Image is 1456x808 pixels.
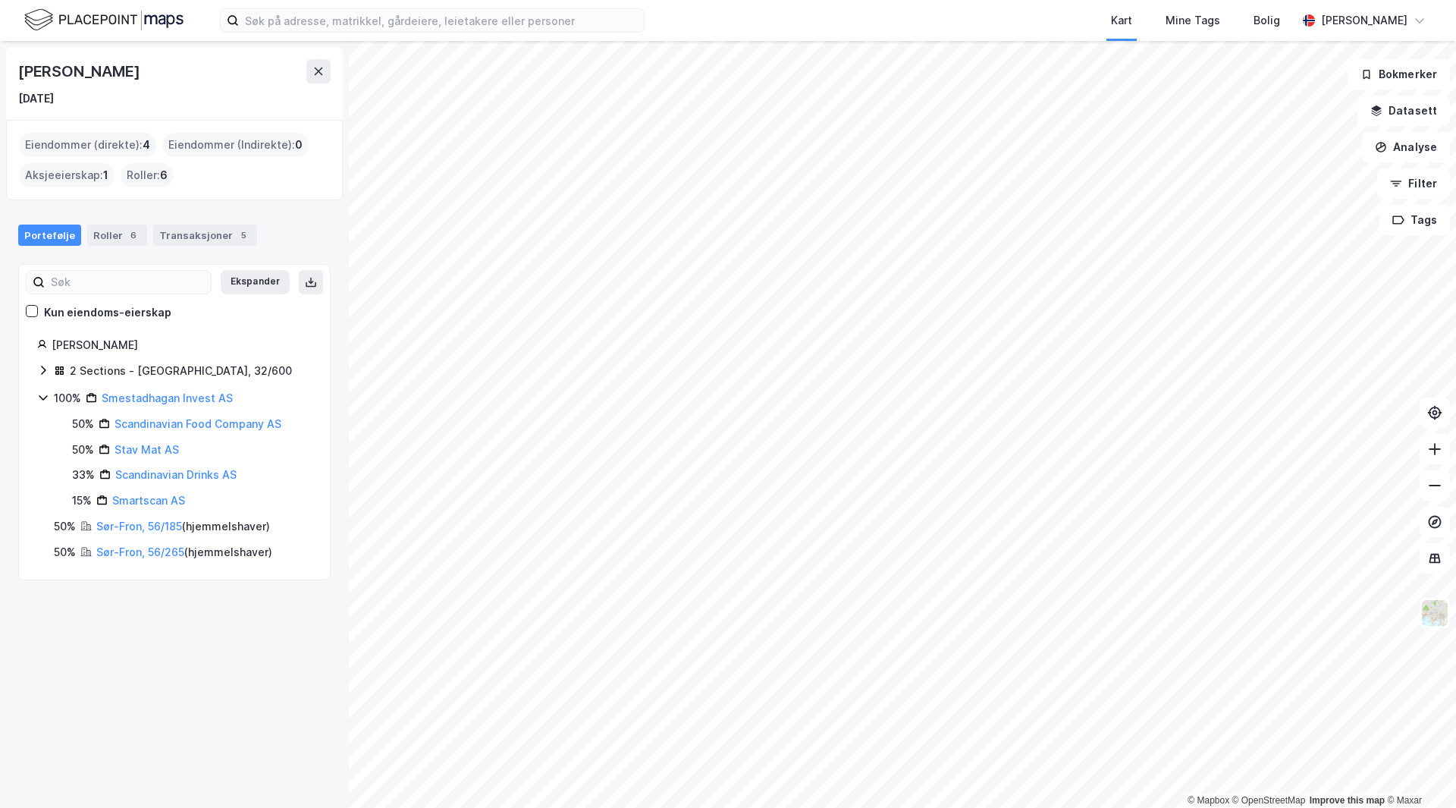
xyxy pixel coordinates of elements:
[1362,132,1450,162] button: Analyse
[1348,59,1450,90] button: Bokmerker
[96,517,270,536] div: ( hjemmelshaver )
[239,9,644,32] input: Søk på adresse, matrikkel, gårdeiere, leietakere eller personer
[160,166,168,184] span: 6
[96,520,182,533] a: Sør-Fron, 56/185
[1377,168,1450,199] button: Filter
[153,225,257,246] div: Transaksjoner
[1188,795,1229,806] a: Mapbox
[72,492,92,510] div: 15%
[24,7,184,33] img: logo.f888ab2527a4732fd821a326f86c7f29.svg
[1321,11,1407,30] div: [PERSON_NAME]
[1310,795,1385,806] a: Improve this map
[103,166,108,184] span: 1
[295,136,303,154] span: 0
[1166,11,1220,30] div: Mine Tags
[1254,11,1280,30] div: Bolig
[72,415,94,433] div: 50%
[115,417,281,430] a: Scandinavian Food Company AS
[1379,205,1450,235] button: Tags
[1111,11,1132,30] div: Kart
[45,271,211,294] input: Søk
[1420,599,1449,627] img: Z
[1380,735,1456,808] iframe: Chat Widget
[19,133,156,157] div: Eiendommer (direkte) :
[70,362,292,380] div: 2 Sections - [GEOGRAPHIC_DATA], 32/600
[52,336,312,354] div: [PERSON_NAME]
[143,136,150,154] span: 4
[162,133,309,157] div: Eiendommer (Indirekte) :
[126,228,141,243] div: 6
[115,443,179,456] a: Stav Mat AS
[72,466,95,484] div: 33%
[18,225,81,246] div: Portefølje
[96,545,184,558] a: Sør-Fron, 56/265
[1357,96,1450,126] button: Datasett
[102,391,233,404] a: Smestadhagan Invest AS
[54,389,81,407] div: 100%
[115,468,237,481] a: Scandinavian Drinks AS
[44,303,171,322] div: Kun eiendoms-eierskap
[19,163,115,187] div: Aksjeeierskap :
[96,543,272,561] div: ( hjemmelshaver )
[121,163,174,187] div: Roller :
[18,59,143,83] div: [PERSON_NAME]
[236,228,251,243] div: 5
[54,517,76,536] div: 50%
[112,494,185,507] a: Smartscan AS
[1232,795,1306,806] a: OpenStreetMap
[221,270,290,294] button: Ekspander
[72,441,94,459] div: 50%
[87,225,147,246] div: Roller
[18,90,54,108] div: [DATE]
[54,543,76,561] div: 50%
